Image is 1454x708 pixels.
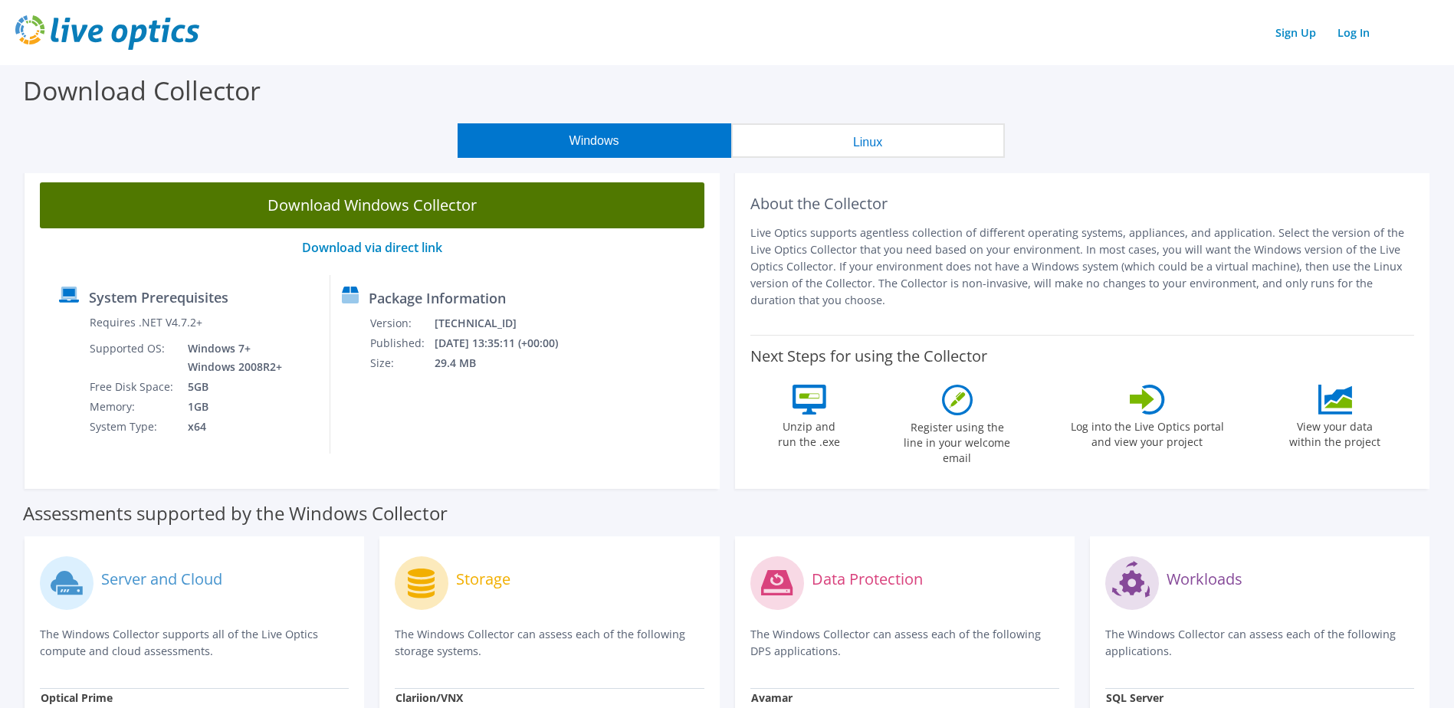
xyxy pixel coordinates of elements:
label: Storage [456,572,510,587]
td: x64 [176,417,285,437]
strong: Optical Prime [41,690,113,705]
p: The Windows Collector supports all of the Live Optics compute and cloud assessments. [40,626,349,660]
p: The Windows Collector can assess each of the following storage systems. [395,626,704,660]
label: Log into the Live Optics portal and view your project [1070,415,1225,450]
label: Register using the line in your welcome email [900,415,1015,466]
label: System Prerequisites [89,290,228,305]
label: Unzip and run the .exe [774,415,845,450]
button: Windows [458,123,731,158]
td: System Type: [89,417,176,437]
a: Log In [1330,21,1377,44]
label: Data Protection [812,572,923,587]
p: Live Optics supports agentless collection of different operating systems, appliances, and applica... [750,225,1415,309]
label: Requires .NET V4.7.2+ [90,315,202,330]
td: 29.4 MB [434,353,578,373]
td: 1GB [176,397,285,417]
label: Server and Cloud [101,572,222,587]
td: Size: [369,353,434,373]
h2: About the Collector [750,195,1415,213]
strong: Clariion/VNX [396,690,463,705]
label: Download Collector [23,73,261,108]
p: The Windows Collector can assess each of the following DPS applications. [750,626,1059,660]
strong: Avamar [751,690,793,705]
p: The Windows Collector can assess each of the following applications. [1105,626,1414,660]
button: Linux [731,123,1005,158]
td: Published: [369,333,434,353]
td: [TECHNICAL_ID] [434,313,578,333]
td: Version: [369,313,434,333]
td: Windows 7+ Windows 2008R2+ [176,339,285,377]
td: Free Disk Space: [89,377,176,397]
td: 5GB [176,377,285,397]
td: Memory: [89,397,176,417]
label: Package Information [369,290,506,306]
a: Sign Up [1268,21,1324,44]
td: Supported OS: [89,339,176,377]
label: Assessments supported by the Windows Collector [23,506,448,521]
strong: SQL Server [1106,690,1164,705]
label: Next Steps for using the Collector [750,347,987,365]
a: Download via direct link [302,239,442,256]
a: Download Windows Collector [40,182,704,228]
img: live_optics_svg.svg [15,15,199,50]
td: [DATE] 13:35:11 (+00:00) [434,333,578,353]
label: Workloads [1167,572,1242,587]
label: View your data within the project [1280,415,1390,450]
